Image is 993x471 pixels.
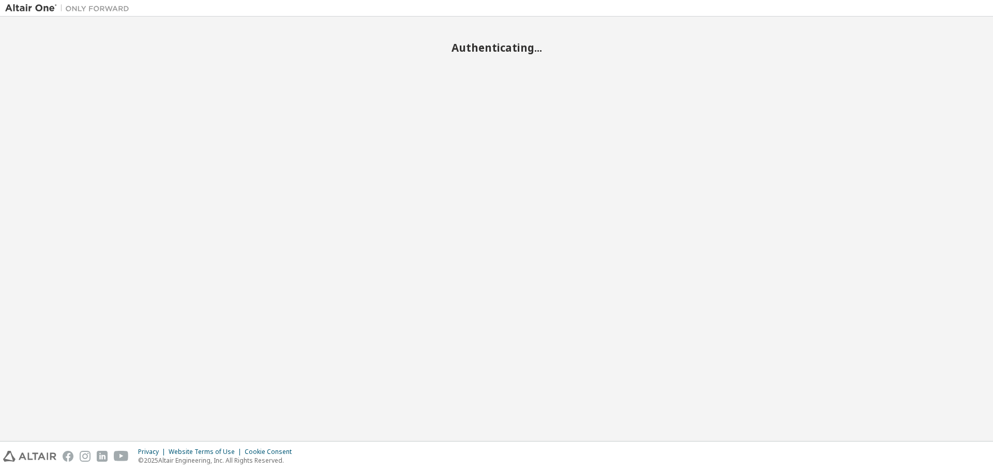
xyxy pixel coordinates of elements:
img: Altair One [5,3,134,13]
img: youtube.svg [114,451,129,462]
img: linkedin.svg [97,451,108,462]
div: Website Terms of Use [169,448,245,456]
div: Privacy [138,448,169,456]
img: instagram.svg [80,451,91,462]
img: altair_logo.svg [3,451,56,462]
p: © 2025 Altair Engineering, Inc. All Rights Reserved. [138,456,298,465]
div: Cookie Consent [245,448,298,456]
h2: Authenticating... [5,41,988,54]
img: facebook.svg [63,451,73,462]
